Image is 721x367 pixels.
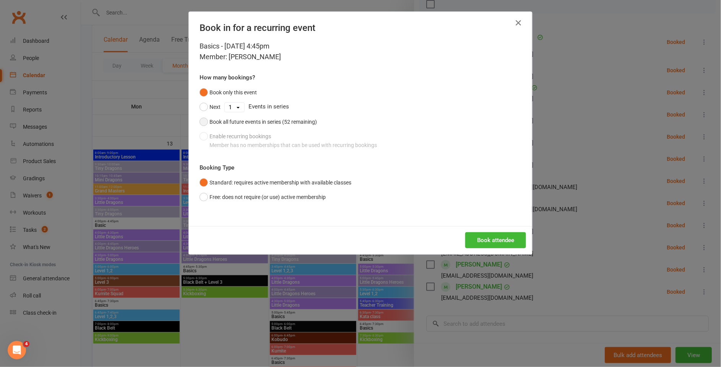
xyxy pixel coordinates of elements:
[200,23,521,33] h4: Book in for a recurring event
[200,175,351,190] button: Standard: requires active membership with available classes
[23,341,29,347] span: 4
[8,341,26,359] iframe: Intercom live chat
[465,232,526,248] button: Book attendee
[512,17,525,29] button: Close
[200,190,326,204] button: Free: does not require (or use) active membership
[200,85,257,100] button: Book only this event
[200,163,234,172] label: Booking Type
[200,41,521,62] div: Basics - [DATE] 4:45pm Member: [PERSON_NAME]
[209,118,317,126] div: Book all future events in series (52 remaining)
[200,73,255,82] label: How many bookings?
[200,100,521,114] div: Events in series
[200,100,221,114] button: Next
[200,115,317,129] button: Book all future events in series (52 remaining)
